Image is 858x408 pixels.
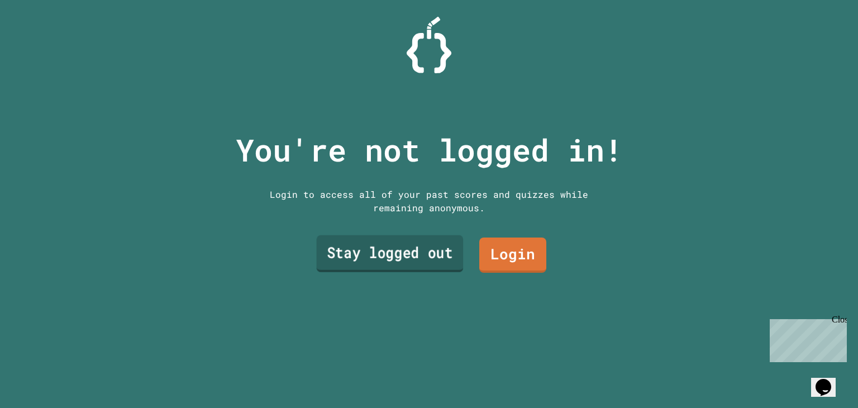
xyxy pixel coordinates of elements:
a: Login [479,238,546,273]
a: Stay logged out [317,235,464,272]
div: Login to access all of your past scores and quizzes while remaining anonymous. [261,188,597,215]
img: Logo.svg [407,17,451,73]
p: You're not logged in! [236,127,623,173]
iframe: chat widget [765,315,847,362]
div: Chat with us now!Close [4,4,77,71]
iframe: chat widget [811,363,847,397]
